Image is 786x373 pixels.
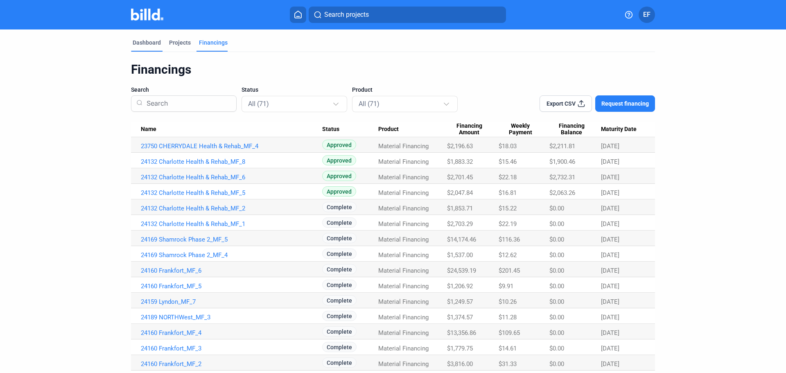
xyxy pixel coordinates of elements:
[322,186,356,197] span: Approved
[499,251,517,259] span: $12.62
[322,202,357,212] span: Complete
[309,7,506,23] button: Search projects
[322,342,357,352] span: Complete
[199,38,228,47] div: Financings
[499,267,520,274] span: $201.45
[352,86,373,94] span: Product
[549,360,564,368] span: $0.00
[601,205,619,212] span: [DATE]
[141,126,156,133] span: Name
[322,233,357,243] span: Complete
[549,174,575,181] span: $2,732.31
[131,9,163,20] img: Billd Company Logo
[540,95,592,112] button: Export CSV
[549,267,564,274] span: $0.00
[601,251,619,259] span: [DATE]
[549,236,564,243] span: $0.00
[378,205,429,212] span: Material Financing
[141,329,322,337] a: 24160 Frankfort_MF_4
[141,236,322,243] a: 24169 Shamrock Phase 2_MF_5
[447,298,473,305] span: $1,249.57
[601,283,619,290] span: [DATE]
[322,311,357,321] span: Complete
[378,251,429,259] span: Material Financing
[322,249,357,259] span: Complete
[447,220,473,228] span: $2,703.29
[322,280,357,290] span: Complete
[643,10,650,20] span: EF
[131,62,655,77] div: Financings
[169,38,191,47] div: Projects
[549,158,575,165] span: $1,900.46
[141,126,322,133] div: Name
[378,314,429,321] span: Material Financing
[378,174,429,181] span: Material Financing
[322,126,339,133] span: Status
[378,283,429,290] span: Material Financing
[141,345,322,352] a: 24160 Frankfort_MF_3
[639,7,655,23] button: EF
[601,345,619,352] span: [DATE]
[601,99,649,108] span: Request financing
[549,251,564,259] span: $0.00
[378,142,429,150] span: Material Financing
[447,158,473,165] span: $1,883.32
[141,314,322,321] a: 24189 NORTHWest_MF_3
[499,220,517,228] span: $22.19
[549,314,564,321] span: $0.00
[601,126,645,133] div: Maturity Date
[447,329,476,337] span: $13,356.86
[141,283,322,290] a: 24160 Frankfort_MF_5
[133,38,161,47] div: Dashboard
[141,205,322,212] a: 24132 Charlotte Health & Rehab_MF_2
[378,126,399,133] span: Product
[322,140,356,150] span: Approved
[549,283,564,290] span: $0.00
[447,236,476,243] span: $14,174.46
[447,345,473,352] span: $1,779.75
[549,345,564,352] span: $0.00
[499,122,549,136] div: Weekly Payment
[359,100,379,108] mat-select-trigger: All (71)
[378,329,429,337] span: Material Financing
[141,251,322,259] a: 24169 Shamrock Phase 2_MF_4
[378,236,429,243] span: Material Financing
[447,205,473,212] span: $1,853.71
[447,283,473,290] span: $1,206.92
[499,314,517,321] span: $11.28
[248,100,269,108] mat-select-trigger: All (71)
[601,189,619,197] span: [DATE]
[141,360,322,368] a: 24160 Frankfort_MF_2
[547,99,576,108] span: Export CSV
[324,10,369,20] span: Search projects
[322,264,357,274] span: Complete
[549,122,594,136] span: Financing Balance
[447,360,473,368] span: $3,816.00
[447,122,499,136] div: Financing Amount
[499,360,517,368] span: $31.33
[549,122,601,136] div: Financing Balance
[499,158,517,165] span: $15.46
[601,298,619,305] span: [DATE]
[322,326,357,337] span: Complete
[378,158,429,165] span: Material Financing
[499,345,517,352] span: $14.61
[549,189,575,197] span: $2,063.26
[141,158,322,165] a: 24132 Charlotte Health & Rehab_MF_8
[322,217,357,228] span: Complete
[242,86,258,94] span: Status
[322,171,356,181] span: Approved
[322,126,378,133] div: Status
[141,174,322,181] a: 24132 Charlotte Health & Rehab_MF_6
[322,295,357,305] span: Complete
[378,126,447,133] div: Product
[378,298,429,305] span: Material Financing
[601,236,619,243] span: [DATE]
[141,189,322,197] a: 24132 Charlotte Health & Rehab_MF_5
[447,174,473,181] span: $2,701.45
[499,236,520,243] span: $116.36
[322,155,356,165] span: Approved
[549,298,564,305] span: $0.00
[499,283,513,290] span: $9.91
[595,95,655,112] button: Request financing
